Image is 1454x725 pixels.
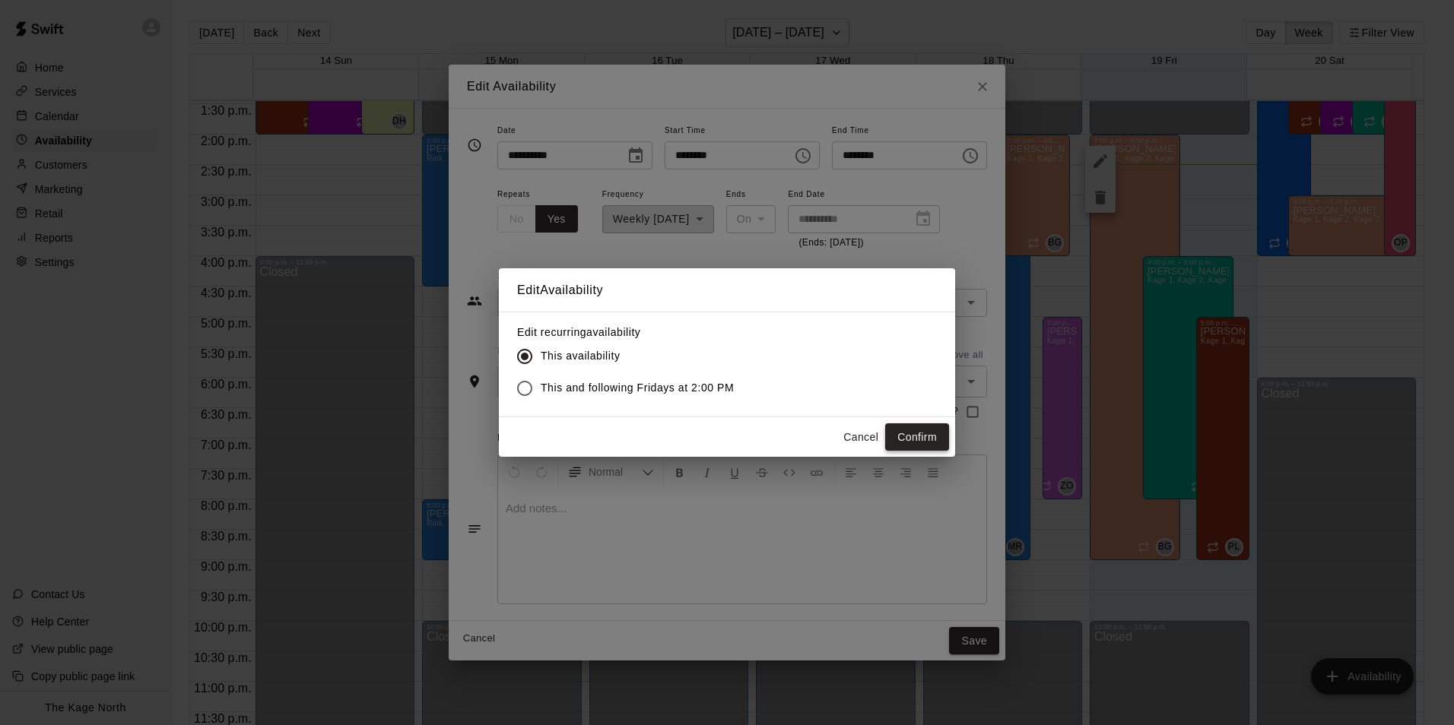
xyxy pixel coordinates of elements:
[885,423,949,451] button: Confirm
[541,348,620,364] span: This availability
[541,380,734,396] span: This and following Fridays at 2:00 PM
[837,423,885,451] button: Cancel
[499,268,955,312] h2: Edit Availability
[517,325,746,340] label: Edit recurring availability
